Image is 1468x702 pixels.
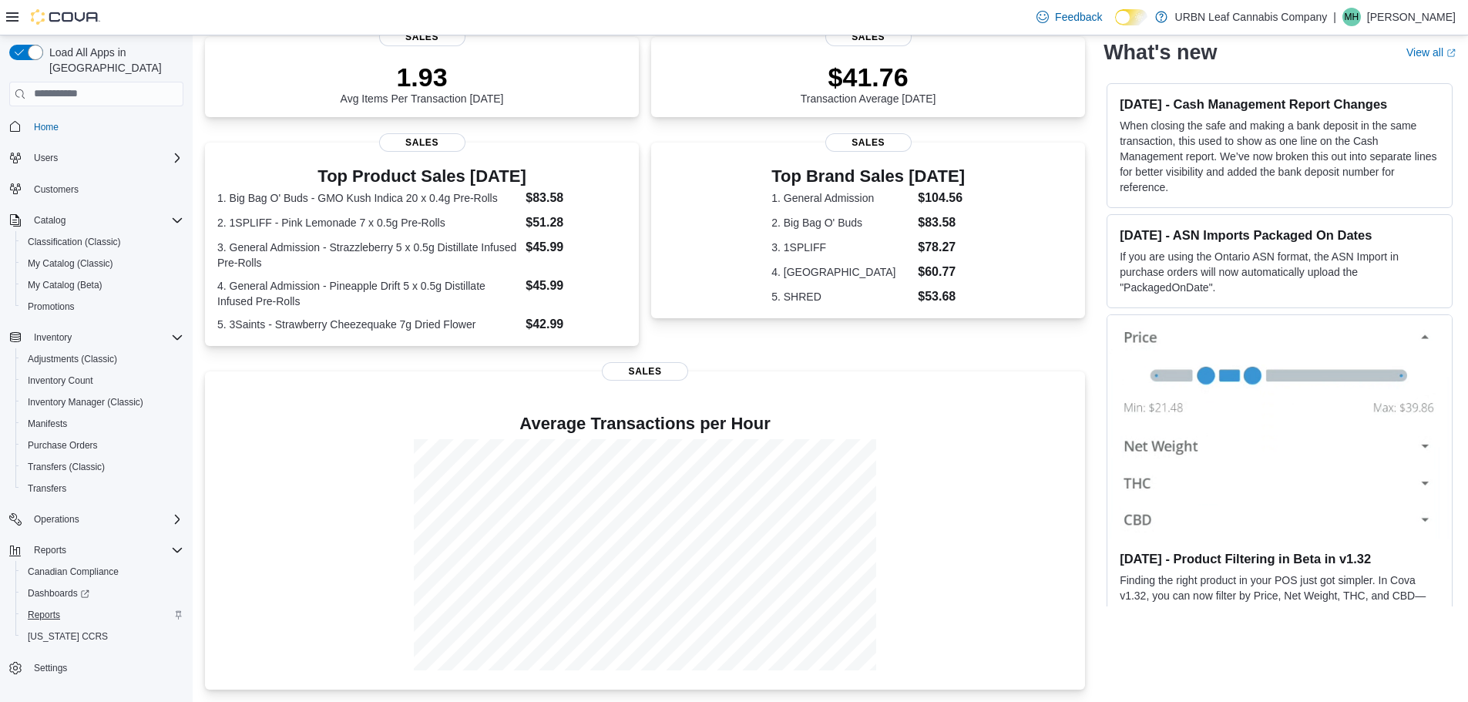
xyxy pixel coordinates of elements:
span: Sales [825,133,912,152]
a: Inventory Count [22,371,99,390]
dd: $104.56 [918,189,965,207]
span: Settings [34,662,67,674]
span: Manifests [22,415,183,433]
div: Megan Hude [1342,8,1361,26]
span: Adjustments (Classic) [22,350,183,368]
span: Sales [379,133,465,152]
dt: 4. [GEOGRAPHIC_DATA] [771,264,912,280]
span: Sales [602,362,688,381]
button: Operations [3,509,190,530]
button: Promotions [15,296,190,317]
span: Customers [34,183,79,196]
span: Catalog [34,214,66,227]
span: Sales [379,28,465,46]
a: My Catalog (Beta) [22,276,109,294]
dt: 2. 1SPLIFF - Pink Lemonade 7 x 0.5g Pre-Rolls [217,215,519,230]
p: [PERSON_NAME] [1367,8,1456,26]
a: Reports [22,606,66,624]
p: If you are using the Ontario ASN format, the ASN Import in purchase orders will now automatically... [1120,249,1439,295]
dt: 3. General Admission - Strazzleberry 5 x 0.5g Distillate Infused Pre-Rolls [217,240,519,270]
div: Avg Items Per Transaction [DATE] [341,62,504,105]
input: Dark Mode [1115,9,1147,25]
button: Users [3,147,190,169]
span: MH [1345,8,1359,26]
a: Purchase Orders [22,436,104,455]
span: Washington CCRS [22,627,183,646]
div: Transaction Average [DATE] [801,62,936,105]
p: Finding the right product in your POS just got simpler. In Cova v1.32, you can now filter by Pric... [1120,573,1439,650]
dt: 5. 3Saints - Strawberry Cheezequake 7g Dried Flower [217,317,519,332]
h3: [DATE] - Cash Management Report Changes [1120,96,1439,112]
h3: [DATE] - Product Filtering in Beta in v1.32 [1120,551,1439,566]
span: Transfers [28,482,66,495]
span: Dashboards [22,584,183,603]
span: [US_STATE] CCRS [28,630,108,643]
span: Users [34,152,58,164]
span: Inventory Count [28,375,93,387]
span: Transfers (Classic) [28,461,105,473]
dt: 1. Big Bag O' Buds - GMO Kush Indica 20 x 0.4g Pre-Rolls [217,190,519,206]
span: Inventory Count [22,371,183,390]
button: Customers [3,178,190,200]
button: Inventory Manager (Classic) [15,391,190,413]
a: Customers [28,180,85,199]
a: Adjustments (Classic) [22,350,123,368]
a: Manifests [22,415,73,433]
a: Canadian Compliance [22,563,125,581]
button: [US_STATE] CCRS [15,626,190,647]
span: Catalog [28,211,183,230]
a: My Catalog (Classic) [22,254,119,273]
span: Purchase Orders [28,439,98,452]
p: | [1333,8,1336,26]
span: Promotions [28,301,75,313]
dt: 2. Big Bag O' Buds [771,215,912,230]
button: Settings [3,657,190,679]
a: Inventory Manager (Classic) [22,393,149,411]
dd: $51.28 [526,213,627,232]
span: Reports [34,544,66,556]
span: My Catalog (Beta) [28,279,102,291]
span: My Catalog (Classic) [28,257,113,270]
button: My Catalog (Beta) [15,274,190,296]
span: Inventory Manager (Classic) [22,393,183,411]
span: Classification (Classic) [22,233,183,251]
button: Adjustments (Classic) [15,348,190,370]
button: Reports [15,604,190,626]
span: Reports [22,606,183,624]
button: My Catalog (Classic) [15,253,190,274]
span: Reports [28,541,183,559]
h3: [DATE] - ASN Imports Packaged On Dates [1120,227,1439,243]
span: Reports [28,609,60,621]
a: Feedback [1030,2,1108,32]
span: Operations [34,513,79,526]
h2: What's new [1104,40,1217,65]
button: Home [3,116,190,138]
a: Classification (Classic) [22,233,127,251]
button: Purchase Orders [15,435,190,456]
span: Load All Apps in [GEOGRAPHIC_DATA] [43,45,183,76]
button: Inventory [3,327,190,348]
dd: $83.58 [526,189,627,207]
dt: 1. General Admission [771,190,912,206]
h3: Top Brand Sales [DATE] [771,167,965,186]
p: URBN Leaf Cannabis Company [1175,8,1328,26]
span: Customers [28,180,183,199]
a: Dashboards [15,583,190,604]
h3: Top Product Sales [DATE] [217,167,627,186]
span: Inventory [28,328,183,347]
a: Dashboards [22,584,96,603]
a: [US_STATE] CCRS [22,627,114,646]
span: Inventory Manager (Classic) [28,396,143,408]
dd: $45.99 [526,238,627,257]
span: Canadian Compliance [28,566,119,578]
a: Settings [28,659,73,677]
span: Feedback [1055,9,1102,25]
span: Inventory [34,331,72,344]
svg: External link [1446,49,1456,58]
span: Purchase Orders [22,436,183,455]
button: Inventory Count [15,370,190,391]
dt: 4. General Admission - Pineapple Drift 5 x 0.5g Distillate Infused Pre-Rolls [217,278,519,309]
dd: $60.77 [918,263,965,281]
dt: 3. 1SPLIFF [771,240,912,255]
a: View allExternal link [1406,46,1456,59]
